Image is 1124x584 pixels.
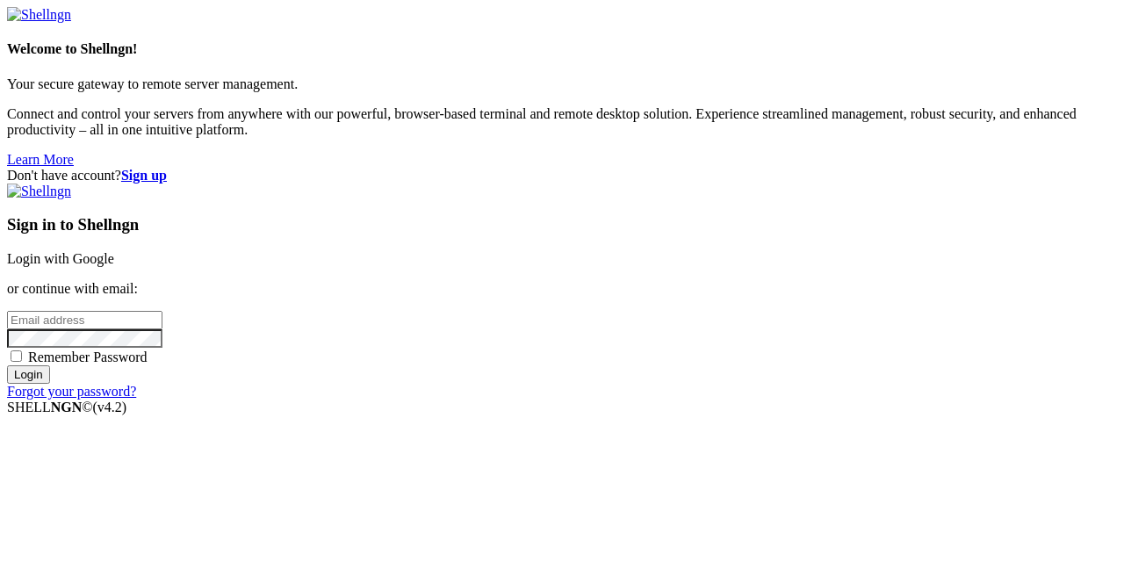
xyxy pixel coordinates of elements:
img: Shellngn [7,7,71,23]
input: Email address [7,311,162,329]
a: Learn More [7,152,74,167]
b: NGN [51,400,83,415]
a: Forgot your password? [7,384,136,399]
div: Don't have account? [7,168,1117,184]
p: or continue with email: [7,281,1117,297]
h3: Sign in to Shellngn [7,215,1117,234]
input: Remember Password [11,350,22,362]
p: Your secure gateway to remote server management. [7,76,1117,92]
span: 4.2.0 [93,400,127,415]
input: Login [7,365,50,384]
span: SHELL © [7,400,126,415]
h4: Welcome to Shellngn! [7,41,1117,57]
img: Shellngn [7,184,71,199]
a: Login with Google [7,251,114,266]
span: Remember Password [28,350,148,364]
p: Connect and control your servers from anywhere with our powerful, browser-based terminal and remo... [7,106,1117,138]
a: Sign up [121,168,167,183]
